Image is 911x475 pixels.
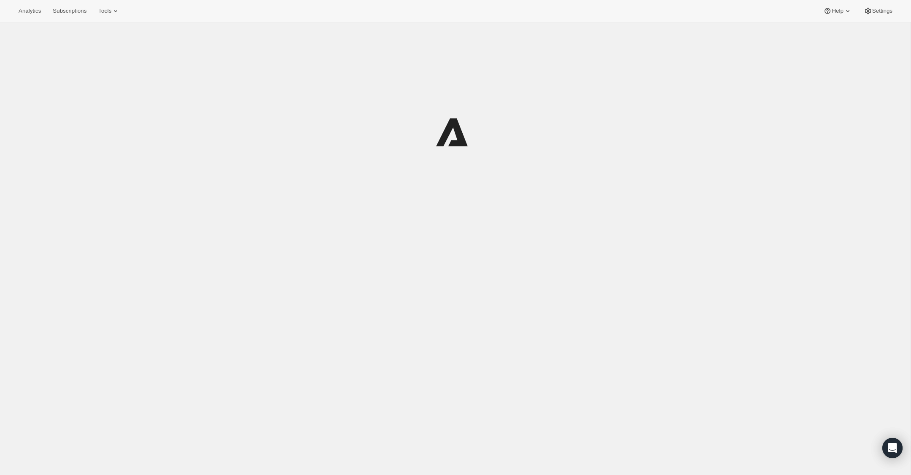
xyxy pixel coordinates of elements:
span: Help [832,8,843,14]
button: Subscriptions [48,5,92,17]
button: Analytics [13,5,46,17]
span: Settings [872,8,892,14]
span: Subscriptions [53,8,86,14]
button: Tools [93,5,125,17]
button: Settings [859,5,898,17]
span: Tools [98,8,111,14]
div: Open Intercom Messenger [882,438,903,458]
span: Analytics [19,8,41,14]
button: Help [818,5,857,17]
